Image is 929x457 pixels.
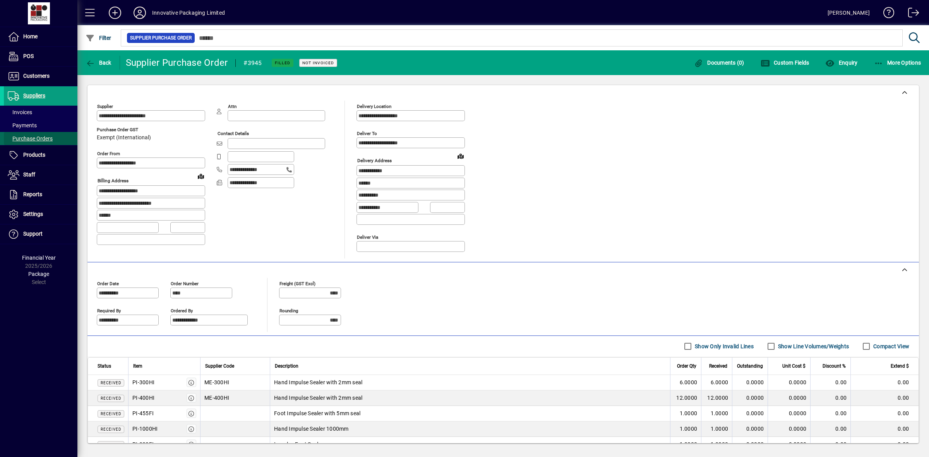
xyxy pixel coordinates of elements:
span: Reports [23,191,42,197]
mat-label: Order date [97,281,119,286]
mat-label: Ordered by [171,308,193,313]
a: Staff [4,165,77,185]
span: Extend $ [891,362,909,370]
span: Products [23,152,45,158]
label: Show Line Volumes/Weights [776,342,849,350]
span: Hand Impulse Sealer 1000mm [274,425,349,433]
span: Home [23,33,38,39]
div: PI-300HI [132,378,154,386]
label: Compact View [872,342,909,350]
span: Enquiry [825,60,857,66]
td: 1.0000 [701,421,732,437]
span: Received [101,412,121,416]
span: Outstanding [737,362,763,370]
span: Item [133,362,142,370]
div: PI-455FI [132,409,154,417]
span: Received [101,396,121,401]
a: View on map [195,170,207,182]
a: Logout [902,2,919,27]
td: 1.0000 [701,437,732,452]
a: Knowledge Base [878,2,895,27]
mat-label: Freight (GST excl) [279,281,315,286]
button: Profile [127,6,152,20]
td: 0.00 [850,437,919,452]
a: Customers [4,67,77,86]
div: PI-400HI [132,394,154,402]
button: Filter [84,31,113,45]
span: Purchase Order GST [97,127,151,132]
button: Custom Fields [759,56,811,70]
span: More Options [874,60,921,66]
td: 0.0000 [732,406,768,421]
span: Settings [23,211,43,217]
span: Supplier Code [205,362,234,370]
span: Discount % [823,362,846,370]
span: Financial Year [22,255,56,261]
td: 0.0000 [732,421,768,437]
a: View on map [454,150,467,162]
td: 0.00 [810,437,850,452]
td: 0.00 [850,375,919,390]
span: Foot Impulse Sealer with 5mm seal [274,409,360,417]
mat-label: Required by [97,308,121,313]
span: Support [23,231,43,237]
span: Not Invoiced [302,60,334,65]
a: POS [4,47,77,66]
td: 0.0000 [732,375,768,390]
span: Unit Cost $ [782,362,806,370]
label: Show Only Invalid Lines [693,342,754,350]
span: Received [101,427,121,431]
div: PI-800FI [132,440,154,448]
span: Impulse Foot Sealer [274,440,323,448]
td: 0.0000 [732,390,768,406]
span: POS [23,53,34,59]
td: 1.0000 [670,406,701,421]
td: 12.0000 [701,390,732,406]
span: Exempt (International) [97,135,151,141]
td: 0.00 [810,390,850,406]
td: 0.00 [810,406,850,421]
a: Settings [4,205,77,224]
span: Filled [275,60,290,65]
td: 0.00 [850,421,919,437]
div: PI-1000HI [132,425,158,433]
span: Back [86,60,111,66]
a: Products [4,145,77,165]
a: Reports [4,185,77,204]
span: Received [709,362,727,370]
td: 0.0000 [732,437,768,452]
a: Payments [4,119,77,132]
mat-label: Order number [171,281,199,286]
mat-label: Order from [97,151,120,156]
span: Order Qty [677,362,696,370]
td: 0.0000 [768,375,810,390]
span: Description [275,362,298,370]
span: Customers [23,73,50,79]
app-page-header-button: Back [77,56,120,70]
a: Home [4,27,77,46]
td: 12.0000 [670,390,701,406]
td: ME-400HI [200,390,270,406]
td: 0.0000 [768,437,810,452]
span: Received [101,443,121,447]
span: Supplier Purchase Order [130,34,192,42]
td: 0.00 [850,390,919,406]
span: Filter [86,35,111,41]
button: Documents (0) [692,56,746,70]
td: 0.0000 [768,390,810,406]
span: Custom Fields [761,60,809,66]
div: [PERSON_NAME] [828,7,870,19]
td: 1.0000 [670,421,701,437]
span: Invoices [8,109,32,115]
a: Purchase Orders [4,132,77,145]
button: More Options [872,56,923,70]
td: ME-300HI [200,375,270,390]
td: 1.0000 [670,437,701,452]
a: Support [4,224,77,244]
button: Back [84,56,113,70]
mat-label: Rounding [279,308,298,313]
td: 0.00 [810,375,850,390]
td: 6.0000 [670,375,701,390]
td: 6.0000 [701,375,732,390]
span: Purchase Orders [8,135,53,142]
